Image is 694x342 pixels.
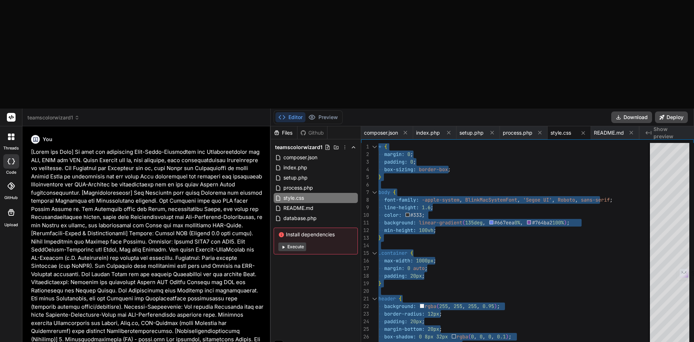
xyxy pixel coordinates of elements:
span: border-radius: [384,311,425,317]
div: Click to collapse the range. [370,295,379,303]
span: font-family: [384,197,419,203]
div: 17 [361,265,369,272]
div: 1 [361,143,369,151]
label: GitHub [4,195,18,201]
span: ; [433,257,436,264]
span: margin-bottom: [384,326,425,332]
span: Roboto [558,197,575,203]
span: 255 [454,303,463,309]
div: 6 [361,181,369,189]
span: 0.1 [497,333,506,340]
span: 0 [407,265,410,271]
div: 4 [361,166,369,173]
span: index.php [416,129,440,136]
span: { [384,143,387,150]
div: 7 [361,189,369,196]
span: ; [610,197,613,203]
span: ) [506,333,509,340]
div: 22 [361,303,369,310]
div: 25 [361,325,369,333]
span: ; [567,219,570,226]
span: , [474,333,477,340]
span: #667eea [494,219,515,226]
span: { [410,250,413,256]
div: 14 [361,242,369,249]
span: 0 [419,333,422,340]
span: Install dependencies [278,231,353,238]
h6: You [43,136,52,143]
span: style.css [551,129,571,136]
span: 0% [515,219,520,226]
span: ; [422,318,425,325]
span: auto [413,265,425,271]
span: 100% [552,219,564,226]
span: 1000px [416,257,433,264]
span: BlinkMacSystemFont [465,197,517,203]
span: ; [497,303,500,309]
span: , [483,219,485,226]
span: ; [439,326,442,332]
span: process.php [503,129,532,136]
div: 24 [361,318,369,325]
span: 32px [436,333,448,340]
span: , [520,219,523,226]
span: ; [422,273,425,279]
span: { [393,189,396,195]
div: 2 [361,151,369,158]
div: Click to collapse the range. [370,249,379,257]
span: 0 [410,159,413,165]
div: 20 [361,287,369,295]
span: , [448,303,451,309]
div: Click to collapse the range. [370,189,379,196]
span: border-box [419,166,448,173]
span: #333 [411,212,422,218]
div: 15 [361,249,369,257]
span: rgba [457,333,468,340]
span: ( [462,219,465,226]
span: , [463,303,466,309]
span: database.php [283,214,317,223]
span: max-width: [384,257,413,264]
div: Github [297,129,327,136]
div: 18 [361,272,369,280]
button: Editor [275,112,305,122]
div: 11 [361,219,369,227]
span: 100vh [419,227,433,233]
span: 8px [425,333,433,340]
button: Download [611,111,652,123]
span: 'Segoe UI' [523,197,552,203]
span: ) [494,303,497,309]
span: sans-serif [581,197,610,203]
div: 21 [361,295,369,303]
span: ; [439,311,442,317]
span: 20px [410,318,422,325]
button: Preview [305,112,341,122]
span: , [552,197,555,203]
span: 1.6 [422,204,430,211]
span: box-sizing: [384,166,416,173]
span: ; [410,151,413,157]
span: setup.php [283,173,308,182]
span: composer.json [283,153,318,162]
span: teamscolorwizard1 [275,144,322,151]
span: ) [564,219,567,226]
label: code [6,169,16,176]
span: 255 [440,303,448,309]
span: margin: [384,265,404,271]
span: ; [430,204,433,211]
span: ; [413,159,416,165]
span: padding: [384,159,407,165]
span: index.php [283,163,308,172]
span: 0 [407,151,410,157]
div: 10 [361,211,369,219]
span: , [483,333,486,340]
span: ; [425,265,428,271]
button: Execute [278,242,306,251]
div: 9 [361,204,369,211]
label: threads [3,145,19,151]
span: style.css [283,194,305,202]
span: rgba [425,303,437,309]
span: ( [437,303,440,309]
span: README.md [594,129,624,136]
div: 8 [361,196,369,204]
